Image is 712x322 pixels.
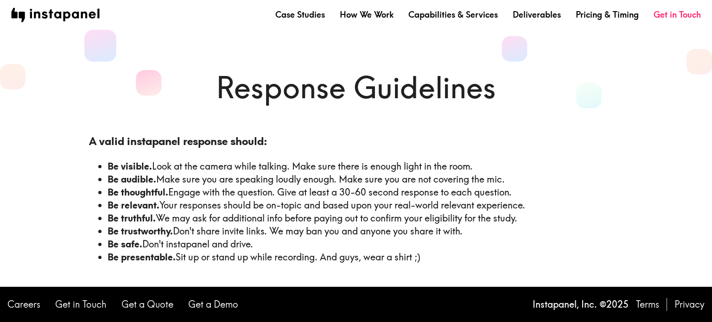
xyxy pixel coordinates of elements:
[11,8,100,22] img: instapanel
[108,251,623,264] li: Sit up or stand up while recording. And guys, wear a shirt ;)
[108,212,156,224] b: Be truthful.
[275,9,325,20] a: Case Studies
[108,212,623,225] li: We may ask for additional info before paying out to confirm your eligibility for the study.
[188,298,238,311] a: Get a Demo
[108,160,623,173] li: Look at the camera while talking. Make sure there is enough light in the room.
[108,238,623,251] li: Don't instapanel and drive.
[108,238,142,250] b: Be safe.
[108,160,152,172] b: Be visible.
[513,9,561,20] a: Deliverables
[636,298,659,311] a: Terms
[89,134,623,149] h3: A valid instapanel response should:
[108,186,168,198] b: Be thoughtful.
[533,298,629,311] p: Instapanel, Inc. © 2025
[121,298,173,311] a: Get a Quote
[108,199,159,211] b: Be relevant.
[108,186,623,199] li: Engage with the question. Give at least a 30-60 second response to each question.
[576,9,639,20] a: Pricing & Timing
[108,225,173,237] b: Be trustworthy.
[654,9,701,20] a: Get in Touch
[108,173,156,185] b: Be audible.
[108,251,176,263] b: Be presentable.
[55,298,107,311] a: Get in Touch
[674,298,705,311] a: Privacy
[408,9,498,20] a: Capabilities & Services
[7,298,40,311] a: Careers
[108,173,623,186] li: Make sure you are speaking loudly enough. Make sure you are not covering the mic.
[108,199,623,212] li: Your responses should be on-topic and based upon your real-world relevant experience.
[89,67,623,108] h1: Response Guidelines
[108,225,623,238] li: Don't share invite links. We may ban you and anyone you share it with.
[340,9,394,20] a: How We Work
